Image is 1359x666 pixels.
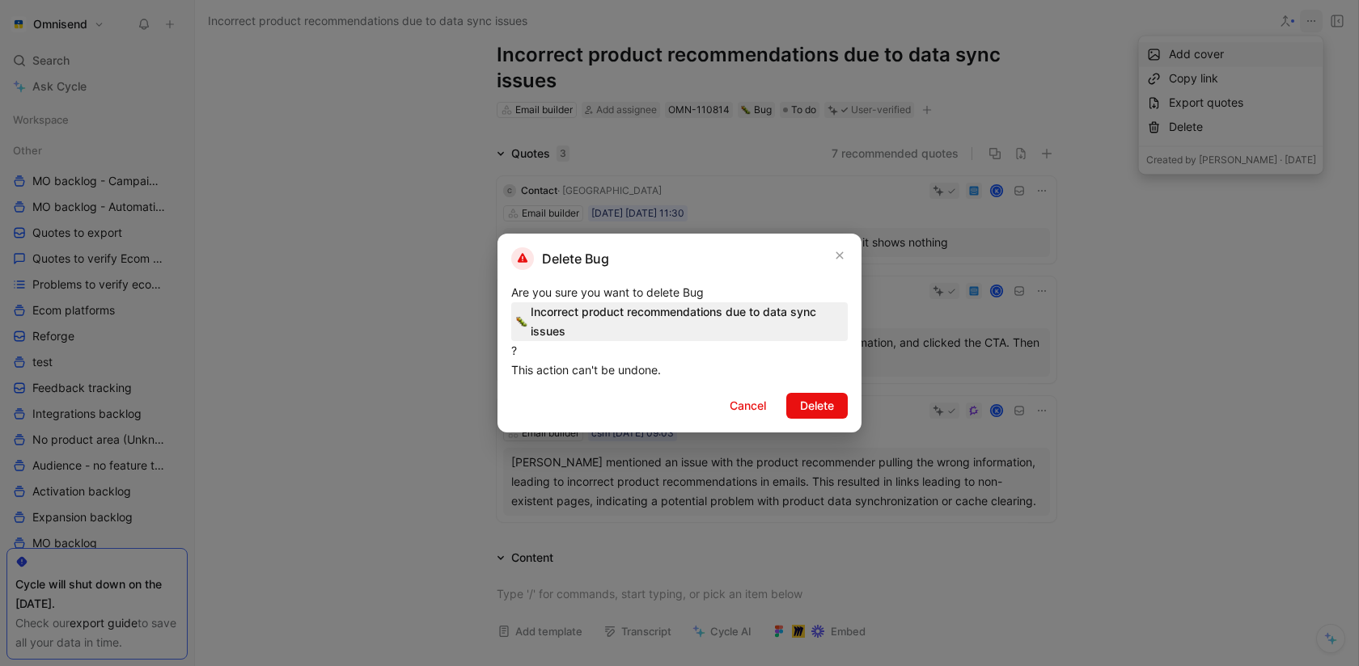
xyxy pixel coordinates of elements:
span: Cancel [730,396,766,415]
h2: Delete Bug [511,247,609,270]
span: Delete [800,396,834,415]
button: Cancel [716,393,780,419]
button: Delete [786,393,848,419]
span: Incorrect product recommendations due to data sync issues [511,302,848,341]
div: Are you sure you want to delete Bug ? This action can't be undone. [511,283,848,380]
img: 🐛 [516,316,527,327]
